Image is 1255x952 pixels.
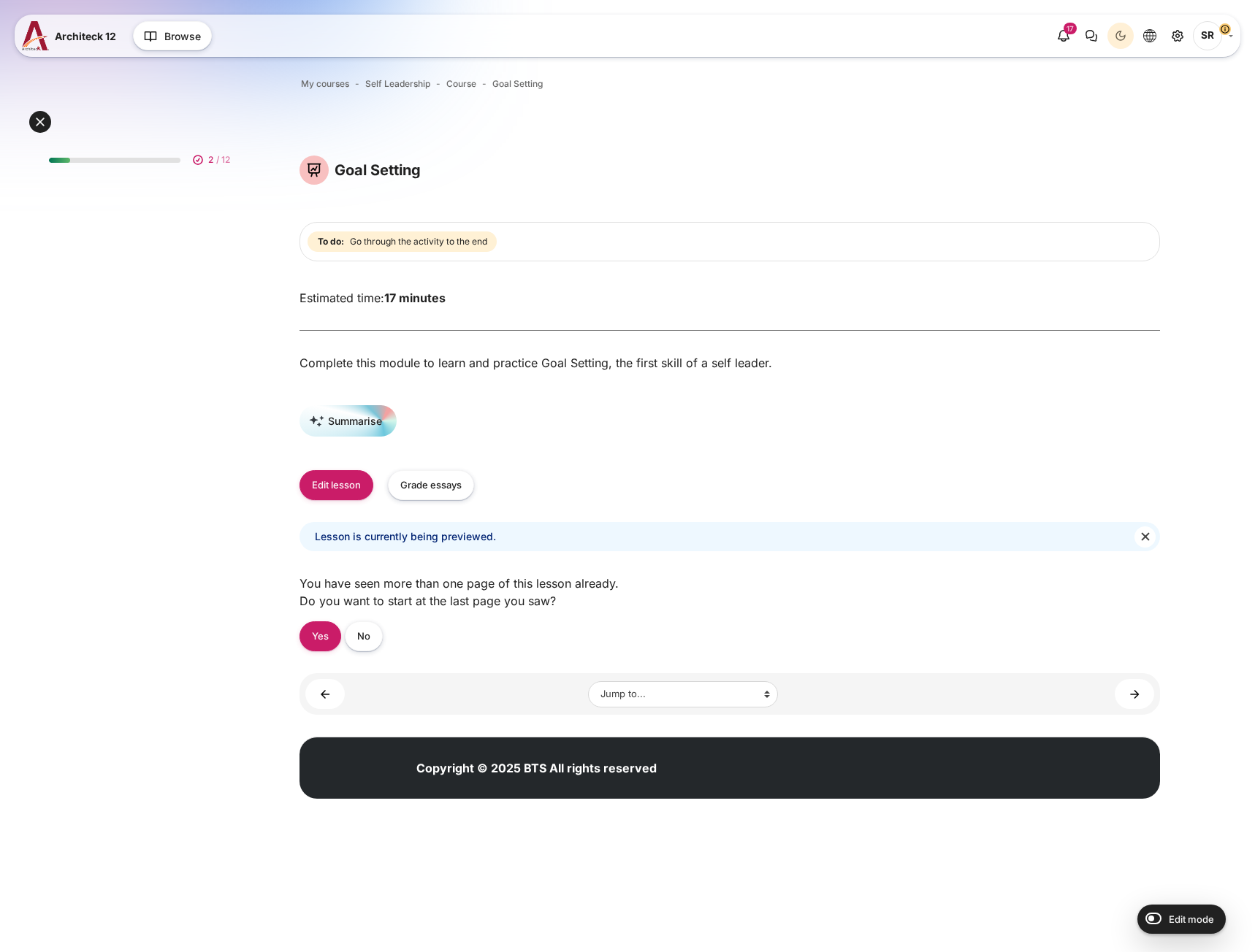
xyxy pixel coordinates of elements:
button: There are 0 unread conversations [1078,23,1105,49]
div: Complete this module to learn and practice Goal Setting, the first skill of a self leader. [300,354,1160,372]
div: 17 [1064,23,1077,34]
span: Edit mode [1169,913,1214,925]
span: Songklod Riraroengjaratsaeng [1193,21,1222,50]
img: A12 [22,21,49,50]
span: / 12 [216,153,230,166]
div: 16% [49,158,70,163]
button: Light Mode Dark Mode [1107,23,1134,49]
a: No [345,621,383,651]
a: My courses [301,77,349,91]
a: Site administration [1164,23,1191,49]
a: A12 A12 Architeck 12 [22,21,122,50]
section: Content [300,156,1160,715]
button: Browse [133,21,212,50]
a: Goal Setting Highlights ► [1115,679,1154,709]
a: Goal Setting [492,77,543,91]
strong: To do: [318,235,344,248]
span: Go through the activity to the end [350,235,487,248]
div: Show notification window with 17 new notifications [1050,23,1077,49]
button: Summarise [300,405,397,437]
div: Completion requirements for Goal Setting [308,229,500,255]
div: You have seen more than one page of this lesson already. Do you want to start at the last page yo... [300,563,1160,621]
span: Browse [164,28,201,44]
a: 2 / 12 [37,138,248,174]
div: Estimated time: [289,289,1171,307]
a: User menu [1193,21,1233,50]
a: ◄ Perceptions—Manager Questionnaire (Deep Dive) [305,679,345,709]
a: Self Leadership [365,77,430,91]
span: Architeck 12 [55,28,116,44]
strong: 17 minutes [384,291,446,305]
button: Grade essays [388,470,474,500]
div: Dark Mode [1110,25,1132,47]
button: Edit lesson [300,470,373,500]
a: Course [446,77,476,91]
div: Lesson is currently being previewed. [300,522,1160,552]
span: 2 [208,153,213,166]
strong: Copyright © 2025 BTS All rights reserved [416,761,657,775]
a: Yes [300,621,341,651]
button: Languages [1137,23,1163,49]
h4: Goal Setting [335,161,421,180]
nav: Navigation bar [300,74,1160,93]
